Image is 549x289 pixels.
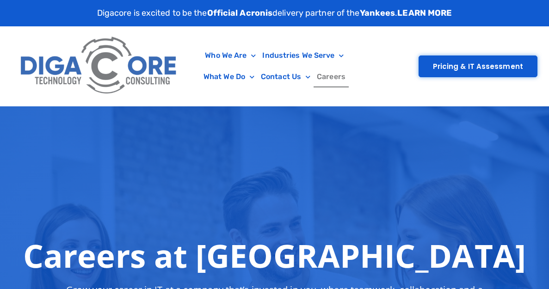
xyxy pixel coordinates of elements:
[259,45,347,66] a: Industries We Serve
[202,45,259,66] a: Who We Are
[200,66,258,87] a: What We Do
[23,237,526,274] h1: Careers at [GEOGRAPHIC_DATA]
[360,8,395,18] strong: Yankees
[187,45,362,87] nav: Menu
[258,66,314,87] a: Contact Us
[97,7,452,19] p: Digacore is excited to be the delivery partner of the .
[419,55,537,77] a: Pricing & IT Assessment
[314,66,349,87] a: Careers
[397,8,452,18] a: LEARN MORE
[16,31,182,101] img: Digacore Logo
[433,63,523,70] span: Pricing & IT Assessment
[207,8,273,18] strong: Official Acronis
